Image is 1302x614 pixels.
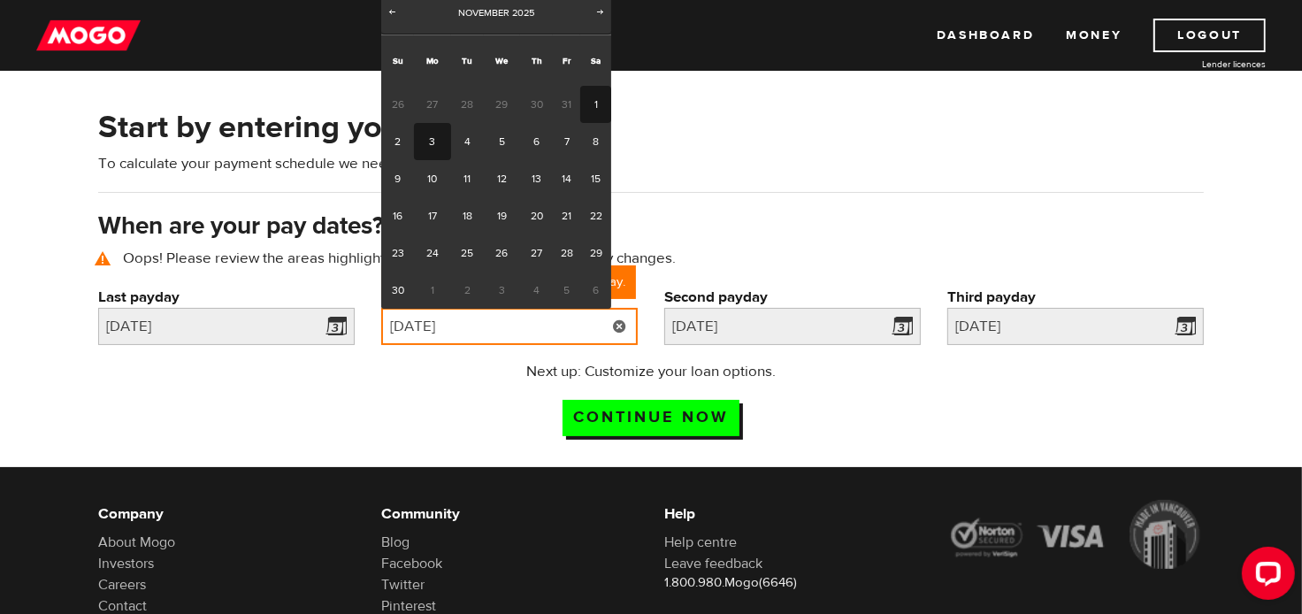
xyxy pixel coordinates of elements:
a: 23 [381,234,414,272]
iframe: LiveChat chat widget [1228,540,1302,614]
img: mogo_logo-11ee424be714fa7cbb0f0f49df9e16ec.png [36,19,141,52]
span: 4 [520,272,553,309]
label: Last payday [98,287,355,308]
span: Friday [563,55,571,66]
a: 22 [580,197,611,234]
span: Wednesday [495,55,508,66]
a: 30 [381,272,414,309]
a: 15 [580,160,611,197]
span: 2 [451,272,484,309]
a: 9 [381,160,414,197]
a: 21 [553,197,580,234]
a: 25 [451,234,484,272]
a: 11 [451,160,484,197]
a: 18 [451,197,484,234]
span: 2025 [512,6,534,19]
a: About Mogo [98,533,175,551]
label: Second payday [664,287,921,308]
span: Monday [426,55,439,66]
h3: When are your pay dates? [98,212,1204,241]
a: Blog [381,533,410,551]
span: Thursday [532,55,542,66]
a: 24 [414,234,450,272]
a: 5 [484,123,520,160]
span: 31 [553,86,580,123]
span: 29 [484,86,520,123]
span: 5 [553,272,580,309]
a: 19 [484,197,520,234]
span: 26 [381,86,414,123]
a: Help centre [664,533,737,551]
a: 28 [553,234,580,272]
span: Next [594,4,608,19]
h6: Help [664,503,921,525]
a: Next [592,4,609,22]
a: 17 [414,197,450,234]
a: Investors [98,555,154,572]
a: 6 [520,123,553,160]
a: 1 [580,86,611,123]
input: Continue now [563,400,739,436]
a: Facebook [381,555,442,572]
h6: Company [98,503,355,525]
a: Logout [1153,19,1266,52]
span: 28 [451,86,484,123]
a: 20 [520,197,553,234]
a: 8 [580,123,611,160]
span: Prev [385,4,399,19]
a: 3 [414,123,450,160]
span: 30 [520,86,553,123]
a: 2 [381,123,414,160]
span: 3 [484,272,520,309]
h2: Start by entering your pay dates [98,109,1204,146]
a: Prev [383,4,401,22]
a: 10 [414,160,450,197]
label: Third payday [947,287,1204,308]
a: Leave feedback [664,555,762,572]
span: Saturday [591,55,601,66]
a: 16 [381,197,414,234]
span: Tuesday [462,55,472,66]
img: legal-icons-92a2ffecb4d32d839781d1b4e4802d7b.png [947,500,1204,569]
p: Next up: Customize your loan options. [476,361,827,382]
a: Careers [98,576,146,594]
a: 27 [520,234,553,272]
a: 4 [451,123,484,160]
p: To calculate your payment schedule we need to know your pay dates. [98,153,1204,174]
a: Money [1066,19,1122,52]
a: 12 [484,160,520,197]
a: 13 [520,160,553,197]
a: 29 [580,234,611,272]
a: 7 [553,123,580,160]
span: November [458,6,509,19]
a: 26 [484,234,520,272]
a: Twitter [381,576,425,594]
a: 14 [553,160,580,197]
p: Oops! Please review the areas highlighted below and make any necessary changes. [98,248,1204,269]
p: 1.800.980.Mogo(6646) [664,574,921,592]
span: 6 [580,272,611,309]
span: 27 [414,86,450,123]
span: 1 [414,272,450,309]
a: Lender licences [1133,58,1266,71]
h6: Community [381,503,638,525]
span: Sunday [393,55,403,66]
a: Dashboard [937,19,1034,52]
